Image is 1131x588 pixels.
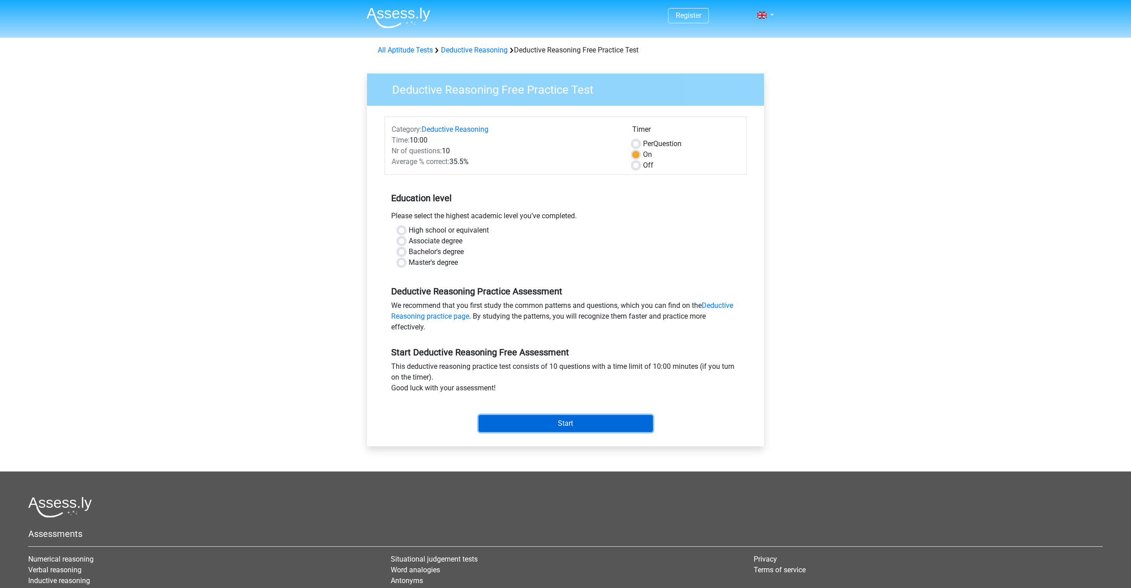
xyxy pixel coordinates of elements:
[392,136,410,144] span: Time:
[385,146,626,156] div: 10
[441,46,508,54] a: Deductive Reasoning
[643,160,653,171] label: Off
[632,124,739,138] div: Timer
[643,139,653,148] span: Per
[378,46,433,54] a: All Aptitude Tests
[422,125,488,134] a: Deductive Reasoning
[409,246,464,257] label: Bachelor's degree
[391,347,740,358] h5: Start Deductive Reasoning Free Assessment
[391,189,740,207] h5: Education level
[384,300,747,336] div: We recommend that you first study the common patterns and questions, which you can find on the . ...
[28,555,94,563] a: Numerical reasoning
[392,157,449,166] span: Average % correct:
[391,566,440,574] a: Word analogies
[409,225,489,236] label: High school or equivalent
[385,156,626,167] div: 35.5%
[381,79,757,97] h3: Deductive Reasoning Free Practice Test
[643,149,652,160] label: On
[391,576,423,585] a: Antonyms
[374,45,757,56] div: Deductive Reasoning Free Practice Test
[676,11,701,20] a: Register
[28,528,1103,539] h5: Assessments
[28,566,82,574] a: Verbal reasoning
[384,361,747,397] div: This deductive reasoning practice test consists of 10 questions with a time limit of 10:00 minute...
[391,555,478,563] a: Situational judgement tests
[28,497,92,518] img: Assessly logo
[392,147,442,155] span: Nr of questions:
[409,236,462,246] label: Associate degree
[28,576,90,585] a: Inductive reasoning
[391,286,740,297] h5: Deductive Reasoning Practice Assessment
[479,415,653,432] input: Start
[754,555,777,563] a: Privacy
[754,566,806,574] a: Terms of service
[392,125,422,134] span: Category:
[643,138,682,149] label: Question
[384,211,747,225] div: Please select the highest academic level you’ve completed.
[367,7,430,28] img: Assessly
[385,135,626,146] div: 10:00
[409,257,458,268] label: Master's degree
